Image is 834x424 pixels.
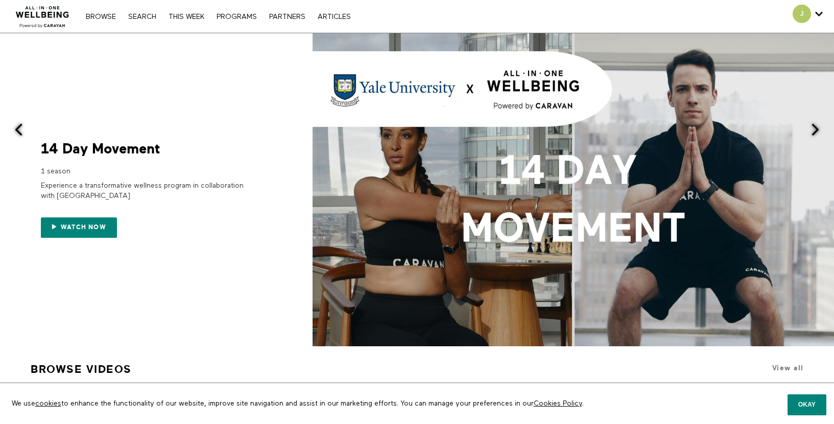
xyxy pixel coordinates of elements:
[534,400,582,407] a: Cookies Policy
[772,364,804,372] a: View all
[788,394,826,415] button: Okay
[31,359,132,380] a: Browse Videos
[4,391,656,416] p: We use to enhance the functionality of our website, improve site navigation and assist in our mar...
[81,11,355,21] nav: Primary
[35,400,61,407] a: cookies
[123,13,161,20] a: Search
[81,13,121,20] a: Browse
[313,13,356,20] a: ARTICLES
[163,13,209,20] a: THIS WEEK
[211,13,262,20] a: PROGRAMS
[264,13,311,20] a: PARTNERS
